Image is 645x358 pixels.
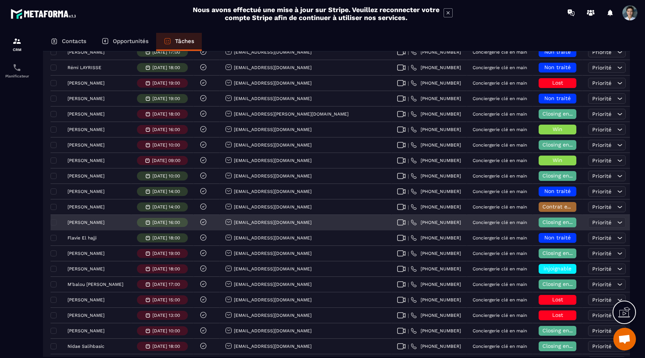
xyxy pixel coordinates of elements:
span: Lost [552,80,563,86]
p: [PERSON_NAME] [68,80,104,86]
span: Closing en cours [542,327,585,333]
p: Conciergerie clé en main [473,313,527,318]
p: Conciergerie clé en main [473,189,527,194]
a: [PHONE_NUMBER] [411,204,461,210]
p: Conciergerie clé en main [473,80,527,86]
p: [DATE] 09:00 [152,158,180,163]
span: Non traité [544,235,571,241]
a: Tâches [156,33,202,51]
p: Conciergerie clé en main [473,96,527,101]
img: logo [11,7,78,21]
span: | [408,173,409,179]
a: [PHONE_NUMBER] [411,157,461,164]
p: Conciergerie clé en main [473,65,527,70]
a: [PHONE_NUMBER] [411,312,461,318]
a: Contacts [43,33,94,51]
span: Priorité [592,204,611,210]
span: | [408,344,409,349]
span: Priorité [592,219,611,225]
p: [DATE] 18:00 [152,65,180,70]
span: Lost [552,296,563,302]
span: | [408,251,409,256]
p: Conciergerie clé en main [473,127,527,132]
span: Closing en cours [542,343,585,349]
span: Priorité [592,157,611,164]
a: [PHONE_NUMBER] [411,80,461,86]
p: Conciergerie clé en main [473,173,527,179]
span: Win [553,157,562,163]
p: CRM [2,48,32,52]
span: Win [553,126,562,132]
span: | [408,235,409,241]
span: | [408,220,409,225]
a: [PHONE_NUMBER] [411,266,461,272]
p: [PERSON_NAME] [68,220,104,225]
a: [PHONE_NUMBER] [411,49,461,55]
a: [PHONE_NUMBER] [411,219,461,225]
p: Opportunités [113,38,149,45]
span: | [408,204,409,210]
div: Ouvrir le chat [613,328,636,350]
p: Conciergerie clé en main [473,204,527,210]
span: Contrat envoyé [542,204,582,210]
p: Conciergerie clé en main [473,251,527,256]
a: [PHONE_NUMBER] [411,297,461,303]
span: Priorité [592,281,611,287]
p: Conciergerie clé en main [473,220,527,225]
p: Conciergerie clé en main [473,328,527,333]
p: Nidae Salihbasic [68,344,104,349]
span: Non traité [544,188,571,194]
span: injoignable [544,265,571,272]
span: | [408,328,409,334]
p: Conciergerie clé en main [473,235,527,241]
p: [PERSON_NAME] [68,49,104,55]
p: [DATE] 13:00 [152,313,180,318]
a: [PHONE_NUMBER] [411,65,461,71]
span: Priorité [592,142,611,148]
p: Flavie El hajji [68,235,97,241]
p: [PERSON_NAME] [68,313,104,318]
span: Closing en cours [542,142,585,148]
span: Closing en cours [542,250,585,256]
span: | [408,158,409,164]
p: [PERSON_NAME] [68,204,104,210]
p: [PERSON_NAME] [68,173,104,179]
p: [DATE] 10:00 [152,328,180,333]
p: Tâches [175,38,194,45]
p: [DATE] 18:00 [152,235,180,241]
p: [PERSON_NAME] [68,96,104,101]
a: [PHONE_NUMBER] [411,250,461,256]
a: [PHONE_NUMBER] [411,281,461,287]
p: Conciergerie clé en main [473,266,527,272]
p: [PERSON_NAME] [68,158,104,163]
a: [PHONE_NUMBER] [411,111,461,117]
p: [DATE] 16:00 [152,127,180,132]
span: | [408,189,409,194]
p: [DATE] 16:00 [152,220,180,225]
p: [DATE] 19:00 [152,96,180,101]
span: Priorité [592,111,611,117]
p: Conciergerie clé en main [473,142,527,148]
span: Priorité [592,328,611,334]
p: [DATE] 10:00 [152,173,180,179]
p: [PERSON_NAME] [68,251,104,256]
span: | [408,65,409,71]
span: Priorité [592,173,611,179]
p: Conciergerie clé en main [473,344,527,349]
p: Conciergerie clé en main [473,282,527,287]
span: Closing en cours [542,281,585,287]
p: [DATE] 14:00 [152,189,180,194]
p: Conciergerie clé en main [473,111,527,117]
span: Priorité [592,343,611,349]
p: [PERSON_NAME] [68,328,104,333]
a: [PHONE_NUMBER] [411,142,461,148]
p: [DATE] 19:00 [152,80,180,86]
img: scheduler [12,63,21,72]
p: [PERSON_NAME] [68,111,104,117]
p: M'balou [PERSON_NAME] [68,282,123,287]
span: Priorité [592,80,611,86]
span: Priorité [592,127,611,133]
p: Planificateur [2,74,32,78]
span: Priorité [592,297,611,303]
span: | [408,313,409,318]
